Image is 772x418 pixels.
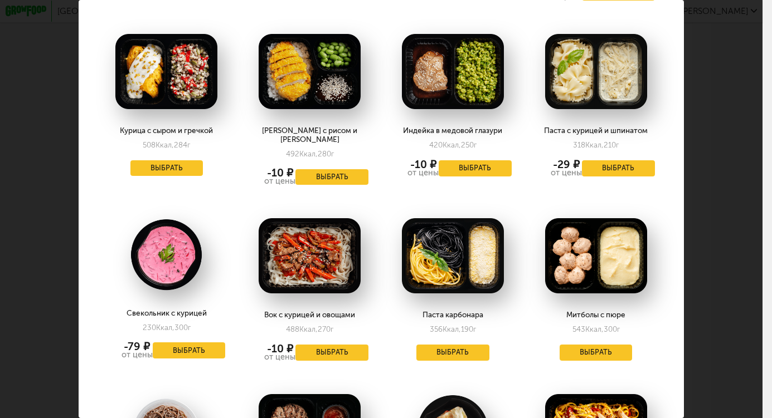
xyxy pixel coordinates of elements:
[616,140,619,149] span: г
[537,126,655,135] div: Паста с курицей и шпинатом
[259,218,361,293] img: big_3p7Sl9ZsbvRH9M43.png
[537,311,655,319] div: Митболы с пюре
[130,160,203,176] button: Выбрать
[474,140,477,149] span: г
[264,177,295,185] div: от цены
[407,169,439,176] div: от цены
[560,345,632,361] button: Выбрать
[299,149,318,158] span: Ккал,
[153,342,225,358] button: Выбрать
[286,149,334,158] div: 492 280
[416,345,489,361] button: Выбрать
[264,169,295,177] div: -10 ₽
[122,342,153,351] div: -79 ₽
[402,218,504,293] img: big_HWXF6JoTnzpG87aU.png
[551,160,582,169] div: -29 ₽
[331,149,334,158] span: г
[545,34,647,109] img: big_npDwGPDQNpctKN0o.png
[585,324,604,333] span: Ккал,
[264,345,295,353] div: -10 ₽
[108,126,225,135] div: Курица с сыром и гречкой
[122,351,153,358] div: от цены
[443,324,461,333] span: Ккал,
[299,324,318,333] span: Ккал,
[573,140,619,149] div: 318 210
[430,324,476,333] div: 356 190
[115,218,217,291] img: big_N6rXserNhu5ccCnH.png
[402,34,504,109] img: big_BZtb2hnABZbDWl1Q.png
[394,126,512,135] div: Индейка в медовой глазури
[439,160,511,176] button: Выбрать
[617,324,620,333] span: г
[251,126,368,144] div: [PERSON_NAME] с рисом и [PERSON_NAME]
[156,140,174,149] span: Ккал,
[108,309,225,317] div: Свекольник с курицей
[295,345,368,361] button: Выбрать
[264,353,295,361] div: от цены
[187,140,190,149] span: г
[394,311,512,319] div: Паста карбонара
[582,160,654,176] button: Выбрать
[429,140,477,149] div: 420 250
[143,323,191,332] div: 230 300
[551,169,582,176] div: от цены
[545,218,647,293] img: big_NCBp2JHghsUOpNeG.png
[295,169,368,185] button: Выбрать
[443,140,461,149] span: Ккал,
[143,140,190,149] div: 508 284
[585,140,604,149] span: Ккал,
[473,324,476,333] span: г
[331,324,333,333] span: г
[572,324,620,333] div: 543 300
[286,324,333,333] div: 488 270
[156,323,174,332] span: Ккал,
[407,160,439,169] div: -10 ₽
[251,311,368,319] div: Вок с курицей и овощами
[115,34,217,109] img: big_Xr6ZhdvKR9dr3erW.png
[259,34,361,109] img: big_2fX2LWCYjyJ3431o.png
[188,323,191,332] span: г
